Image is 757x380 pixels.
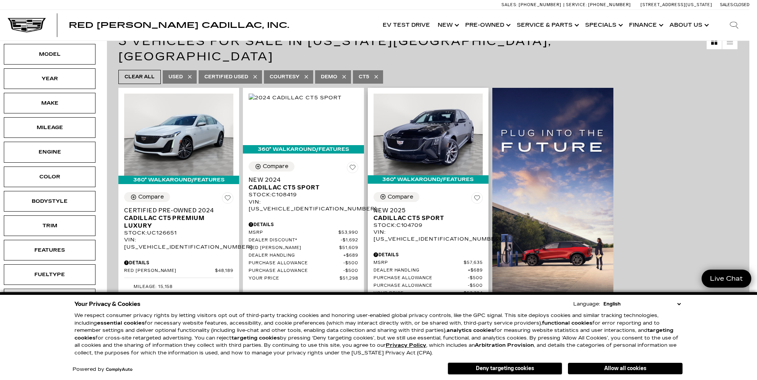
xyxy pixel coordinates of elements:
[602,300,683,308] select: Language Select
[374,275,483,281] a: Purchase Allowance $500
[249,276,340,281] span: Your Price
[374,192,419,202] button: Compare Vehicle
[124,192,170,202] button: Compare Vehicle
[249,245,339,251] span: Red [PERSON_NAME]
[461,10,513,40] a: Pre-Owned
[31,74,69,83] div: Year
[4,264,95,285] div: FueltypeFueltype
[31,270,69,279] div: Fueltype
[501,3,563,7] a: Sales: [PHONE_NUMBER]
[69,21,289,30] span: Red [PERSON_NAME] Cadillac, Inc.
[573,302,600,307] div: Language:
[249,230,358,236] a: MSRP $53,990
[588,2,631,7] span: [PHONE_NUMBER]
[215,268,234,274] span: $48,189
[249,268,343,274] span: Purchase Allowance
[249,191,358,198] div: Stock : C108419
[368,175,488,184] div: 360° WalkAround/Features
[341,238,358,243] span: $1,692
[359,72,369,82] span: CT5
[464,291,483,296] span: $57,324
[4,289,95,309] div: TransmissionTransmission
[388,194,413,201] div: Compare
[124,268,233,274] a: Red [PERSON_NAME] $48,189
[249,238,358,243] a: Dealer Discount* $1,692
[379,10,434,40] a: EV Test Drive
[468,275,483,281] span: $500
[31,222,69,230] div: Trim
[641,2,712,7] a: [STREET_ADDRESS][US_STATE]
[475,342,534,348] strong: Arbitration Provision
[118,176,239,184] div: 360° WalkAround/Features
[666,10,711,40] a: About Us
[374,94,483,175] img: 2025 Cadillac CT5 Sport
[249,230,338,236] span: MSRP
[125,72,155,82] span: Clear All
[124,214,228,230] span: Cadillac CT5 Premium Luxury
[4,117,95,138] div: MileageMileage
[347,162,358,176] button: Save Vehicle
[249,253,358,259] a: Dealer Handling $689
[231,335,280,341] strong: targeting cookies
[374,275,468,281] span: Purchase Allowance
[204,72,248,82] span: Certified Used
[31,148,69,156] div: Engine
[374,260,464,266] span: MSRP
[249,268,358,274] a: Purchase Allowance $500
[374,291,483,296] a: Your Price $57,324
[118,34,552,63] span: 3 Vehicles for Sale in [US_STATE][GEOGRAPHIC_DATA], [GEOGRAPHIC_DATA]
[31,173,69,181] div: Color
[69,21,289,29] a: Red [PERSON_NAME] Cadillac, Inc.
[124,207,233,230] a: Certified Pre-Owned 2024Cadillac CT5 Premium Luxury
[374,207,483,222] a: New 2025Cadillac CT5 Sport
[625,10,666,40] a: Finance
[124,94,233,176] img: 2024 Cadillac CT5 Premium Luxury
[124,282,233,292] li: Mileage: 15,158
[563,3,633,7] a: Service: [PHONE_NUMBER]
[4,93,95,113] div: MakeMake
[4,167,95,187] div: ColorColor
[8,18,46,32] img: Cadillac Dark Logo with Cadillac White Text
[74,299,141,309] span: Your Privacy & Cookies
[4,68,95,89] div: YearYear
[513,10,581,40] a: Service & Parts
[702,270,751,288] a: Live Chat
[4,142,95,162] div: EngineEngine
[374,229,483,243] div: VIN: [US_VEHICLE_IDENTIFICATION_NUMBER]
[249,238,341,243] span: Dealer Discount*
[386,342,426,348] u: Privacy Policy
[124,236,233,250] div: VIN: [US_VEHICLE_IDENTIFICATION_NUMBER]
[124,230,233,236] div: Stock : UC126651
[374,283,483,289] a: Purchase Allowance $500
[374,214,477,222] span: Cadillac CT5 Sport
[338,230,358,236] span: $53,990
[249,176,352,184] span: New 2024
[374,260,483,266] a: MSRP $57,635
[4,191,95,212] div: BodystyleBodystyle
[720,2,734,7] span: Sales:
[124,259,233,266] div: Pricing Details - Certified Pre-Owned 2024 Cadillac CT5 Premium Luxury
[168,72,183,82] span: Used
[249,260,343,266] span: Purchase Allowance
[249,276,358,281] a: Your Price $51,298
[321,72,337,82] span: Demo
[707,34,722,49] a: Grid View
[519,2,561,7] span: [PHONE_NUMBER]
[31,123,69,132] div: Mileage
[249,253,343,259] span: Dealer Handling
[446,327,494,333] strong: analytics cookies
[4,44,95,65] div: ModelModel
[31,197,69,205] div: Bodystyle
[343,260,358,266] span: $500
[270,72,299,82] span: Courtesy
[249,176,358,191] a: New 2024Cadillac CT5 Sport
[374,207,477,214] span: New 2025
[124,207,228,214] span: Certified Pre-Owned 2024
[471,192,483,207] button: Save Vehicle
[249,260,358,266] a: Purchase Allowance $500
[249,94,341,102] img: 2024 Cadillac CT5 Sport
[97,320,145,326] strong: essential cookies
[566,2,587,7] span: Service:
[138,194,164,201] div: Compare
[74,312,683,357] p: We respect consumer privacy rights by letting visitors opt out of third-party tracking cookies an...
